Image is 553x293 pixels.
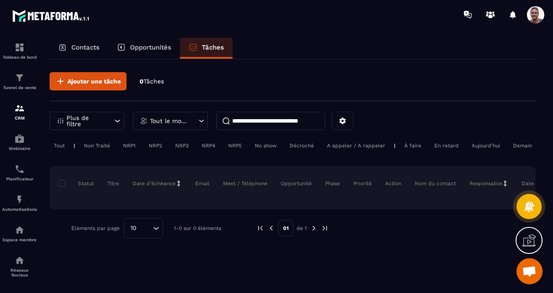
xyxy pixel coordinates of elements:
img: formation [14,42,25,53]
div: Aujourd'hui [467,140,504,151]
img: next [310,224,318,232]
p: Opportunités [130,43,171,51]
a: formationformationTableau de bord [2,36,37,66]
a: Contacts [50,38,108,59]
p: Date d’échéance [133,180,176,187]
div: NRP4 [197,140,220,151]
span: Ajouter une tâche [67,77,121,86]
p: Phase [325,180,340,187]
a: social-networksocial-networkRéseaux Sociaux [2,249,37,284]
img: social-network [14,255,25,266]
p: CRM [2,116,37,120]
a: automationsautomationsEspace membre [2,218,37,249]
p: Tunnel de vente [2,85,37,90]
p: Statut [60,180,94,187]
span: Tâches [143,78,164,85]
p: Titre [107,180,119,187]
img: prev [267,224,275,232]
a: formationformationCRM [2,97,37,127]
a: Tâches [180,38,233,59]
p: 01 [278,220,293,236]
div: No show [250,140,281,151]
a: Ouvrir le chat [516,258,543,284]
p: | [73,143,75,149]
img: formation [14,73,25,83]
a: Opportunités [108,38,180,59]
p: Espace membre [2,237,37,242]
p: Plus de filtre [67,115,105,127]
img: formation [14,103,25,113]
p: | [394,143,396,149]
div: NRP5 [224,140,246,151]
p: Email [195,180,210,187]
a: automationsautomationsAutomatisations [2,188,37,218]
p: Automatisations [2,207,37,212]
p: 1-0 sur 0 éléments [174,225,221,231]
div: En retard [430,140,463,151]
p: 0 [140,77,164,86]
img: automations [14,194,25,205]
p: Planificateur [2,176,37,181]
div: NRP3 [171,140,193,151]
input: Search for option [140,223,151,233]
p: Meet / Téléphone [223,180,267,187]
span: 10 [127,223,140,233]
div: À faire [400,140,426,151]
button: Ajouter une tâche [50,72,127,90]
p: Tout le monde [150,118,189,124]
img: automations [14,133,25,144]
div: NRP2 [144,140,167,151]
p: Contacts [71,43,100,51]
p: Responsable [470,180,502,187]
div: Tout [50,140,69,151]
p: Nom du contact [415,180,456,187]
div: Search for option [124,218,163,238]
div: Non Traité [80,140,114,151]
div: NRP1 [119,140,140,151]
div: A appeler / A rappeler [323,140,390,151]
img: logo [12,8,90,23]
a: schedulerschedulerPlanificateur [2,157,37,188]
img: next [321,224,329,232]
img: scheduler [14,164,25,174]
img: automations [14,225,25,235]
p: Priorité [353,180,372,187]
div: Demain [509,140,536,151]
a: formationformationTunnel de vente [2,66,37,97]
p: de 1 [296,225,307,232]
p: Opportunité [281,180,312,187]
p: Action [385,180,401,187]
div: Décroché [285,140,318,151]
p: Éléments par page [71,225,120,231]
p: Tâches [202,43,224,51]
a: automationsautomationsWebinaire [2,127,37,157]
img: prev [257,224,264,232]
p: Tableau de bord [2,55,37,60]
p: Webinaire [2,146,37,151]
p: Réseaux Sociaux [2,268,37,277]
